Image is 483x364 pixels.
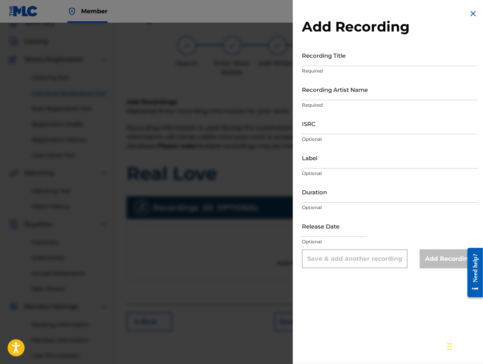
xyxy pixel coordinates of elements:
p: Optional [302,136,478,143]
iframe: Resource Center [462,242,483,303]
span: Member [81,7,108,16]
div: Drag [447,335,452,358]
p: Optional [302,238,478,245]
h2: Add Recording [302,18,478,35]
img: Top Rightsholder [67,7,77,16]
p: Optional [302,170,478,177]
p: Required [302,68,478,74]
p: Required [302,102,478,109]
p: Optional [302,204,478,211]
iframe: Chat Widget [445,328,483,364]
img: MLC Logo [9,6,38,17]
